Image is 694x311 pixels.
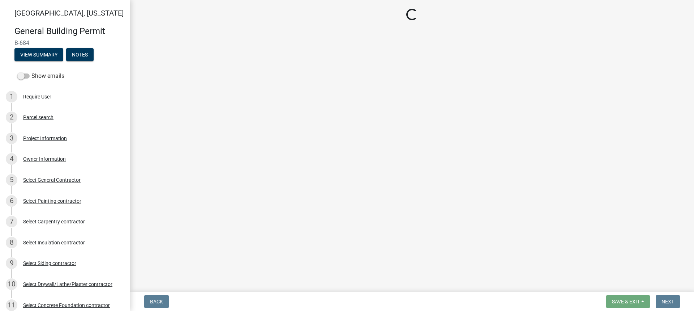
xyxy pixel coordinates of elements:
div: Select Carpentry contractor [23,219,85,224]
div: Select General Contractor [23,177,81,182]
div: Select Painting contractor [23,198,81,203]
button: Notes [66,48,94,61]
h4: General Building Permit [14,26,124,37]
span: [GEOGRAPHIC_DATA], [US_STATE] [14,9,124,17]
span: Save & Exit [612,299,640,304]
wm-modal-confirm: Notes [66,52,94,58]
wm-modal-confirm: Summary [14,52,63,58]
div: Require User [23,94,51,99]
span: B-684 [14,39,116,46]
div: 8 [6,237,17,248]
div: 1 [6,91,17,102]
div: 4 [6,153,17,165]
div: 11 [6,299,17,311]
div: 5 [6,174,17,186]
button: Back [144,295,169,308]
button: View Summary [14,48,63,61]
button: Next [656,295,680,308]
span: Back [150,299,163,304]
div: 7 [6,216,17,227]
div: 2 [6,112,17,123]
div: Select Drywall/Lathe/Plaster contractor [23,282,112,287]
label: Show emails [17,72,64,80]
button: Save & Exit [606,295,650,308]
div: 10 [6,278,17,290]
div: Parcel search [23,115,53,120]
div: Project Information [23,136,67,141]
div: 9 [6,257,17,269]
div: Owner Information [23,156,66,161]
div: 6 [6,195,17,207]
div: 3 [6,133,17,144]
span: Next [661,299,674,304]
div: Select Siding contractor [23,261,76,266]
div: Select Insulation contractor [23,240,85,245]
div: Select Concrete Foundation contractor [23,303,110,308]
